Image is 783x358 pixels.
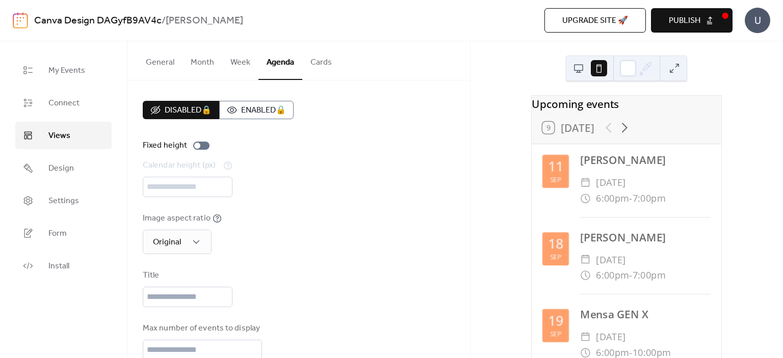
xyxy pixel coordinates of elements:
span: 6:00pm [596,268,629,284]
button: Upgrade site 🚀 [544,8,646,33]
img: logo [13,12,28,29]
div: U [745,8,770,33]
div: ​ [580,252,591,268]
div: Sep [550,176,561,183]
div: Mensa GEN X [580,307,711,322]
span: [DATE] [596,329,626,345]
span: - [629,268,633,284]
span: My Events [48,65,85,77]
button: General [138,41,182,79]
span: Original [153,234,181,250]
a: Install [15,252,112,280]
span: Publish [669,15,700,27]
div: 19 [549,315,563,328]
button: Agenda [258,41,302,80]
div: 11 [549,160,563,173]
span: Connect [48,97,80,109]
div: Image aspect ratio [143,212,211,225]
button: Cards [302,41,340,79]
span: Upgrade site 🚀 [562,15,628,27]
a: Settings [15,187,112,214]
b: [PERSON_NAME] [166,11,243,31]
span: Settings [48,195,79,207]
a: My Events [15,57,112,84]
button: Week [222,41,258,79]
div: [PERSON_NAME] [580,152,711,168]
span: - [629,190,633,206]
div: Title [143,269,230,282]
div: [PERSON_NAME] [580,229,711,245]
div: ​ [580,329,591,345]
button: Publish [651,8,733,33]
button: Month [182,41,222,79]
span: Form [48,228,67,240]
div: ​ [580,268,591,284]
span: [DATE] [596,252,626,268]
span: 6:00pm [596,190,629,206]
span: Views [48,130,70,142]
span: 7:00pm [633,268,666,284]
a: Design [15,154,112,182]
a: Canva Design DAGyfB9AV4c [34,11,162,31]
span: Install [48,260,69,272]
a: Views [15,122,112,149]
a: Connect [15,89,112,117]
div: Max number of events to display [143,322,260,335]
div: Fixed height [143,140,187,152]
b: / [162,11,166,31]
span: 7:00pm [633,190,666,206]
div: Sep [550,253,561,260]
span: [DATE] [596,175,626,190]
div: Sep [550,331,561,337]
div: ​ [580,190,591,206]
div: 18 [549,237,563,251]
div: Upcoming events [532,96,721,112]
span: Design [48,162,74,175]
div: ​ [580,175,591,190]
a: Form [15,219,112,247]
